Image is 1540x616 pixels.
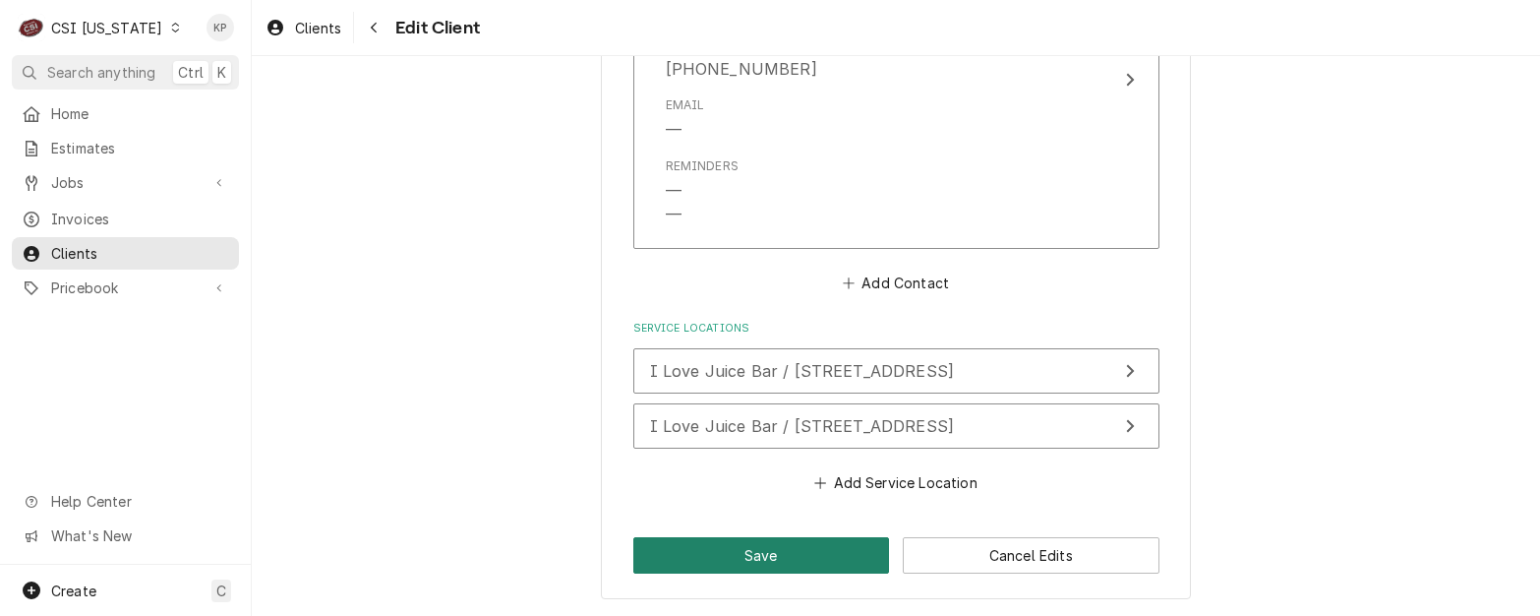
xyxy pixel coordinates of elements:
[12,203,239,235] a: Invoices
[12,520,239,552] a: Go to What's New
[295,18,341,38] span: Clients
[51,18,162,38] div: CSI [US_STATE]
[12,237,239,270] a: Clients
[633,537,890,574] button: Save
[633,403,1159,449] button: Update Service Location
[666,157,739,175] div: Reminders
[811,468,980,496] button: Add Service Location
[18,14,45,41] div: C
[633,321,1159,337] label: Service Locations
[650,416,955,436] span: I Love Juice Bar / [STREET_ADDRESS]
[12,97,239,130] a: Home
[178,62,204,83] span: Ctrl
[12,132,239,164] a: Estimates
[389,15,480,41] span: Edit Client
[51,277,200,298] span: Pricebook
[51,491,227,512] span: Help Center
[51,209,229,229] span: Invoices
[51,172,200,193] span: Jobs
[207,14,234,41] div: KP
[258,12,349,44] a: Clients
[217,62,226,83] span: K
[633,321,1159,496] div: Service Locations
[12,166,239,199] a: Go to Jobs
[12,55,239,90] button: Search anythingCtrlK
[633,537,1159,574] div: Button Group
[51,583,96,599] span: Create
[12,485,239,518] a: Go to Help Center
[12,272,239,304] a: Go to Pricebook
[666,96,705,114] div: Email
[666,35,817,81] div: Phone
[216,581,226,601] span: C
[666,203,681,226] div: —
[51,525,227,546] span: What's New
[51,243,229,264] span: Clients
[207,14,234,41] div: Kym Parson's Avatar
[666,157,739,226] div: Reminders
[633,537,1159,574] div: Button Group Row
[666,96,705,142] div: Email
[51,138,229,158] span: Estimates
[903,537,1159,574] button: Cancel Edits
[666,179,681,203] div: —
[666,118,681,142] div: —
[650,361,955,381] span: I Love Juice Bar / [STREET_ADDRESS]
[633,348,1159,394] button: Update Service Location
[839,270,952,297] button: Add Contact
[666,57,817,81] div: [PHONE_NUMBER]
[18,14,45,41] div: CSI Kentucky's Avatar
[51,103,229,124] span: Home
[47,62,155,83] span: Search anything
[358,12,389,43] button: Navigate back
